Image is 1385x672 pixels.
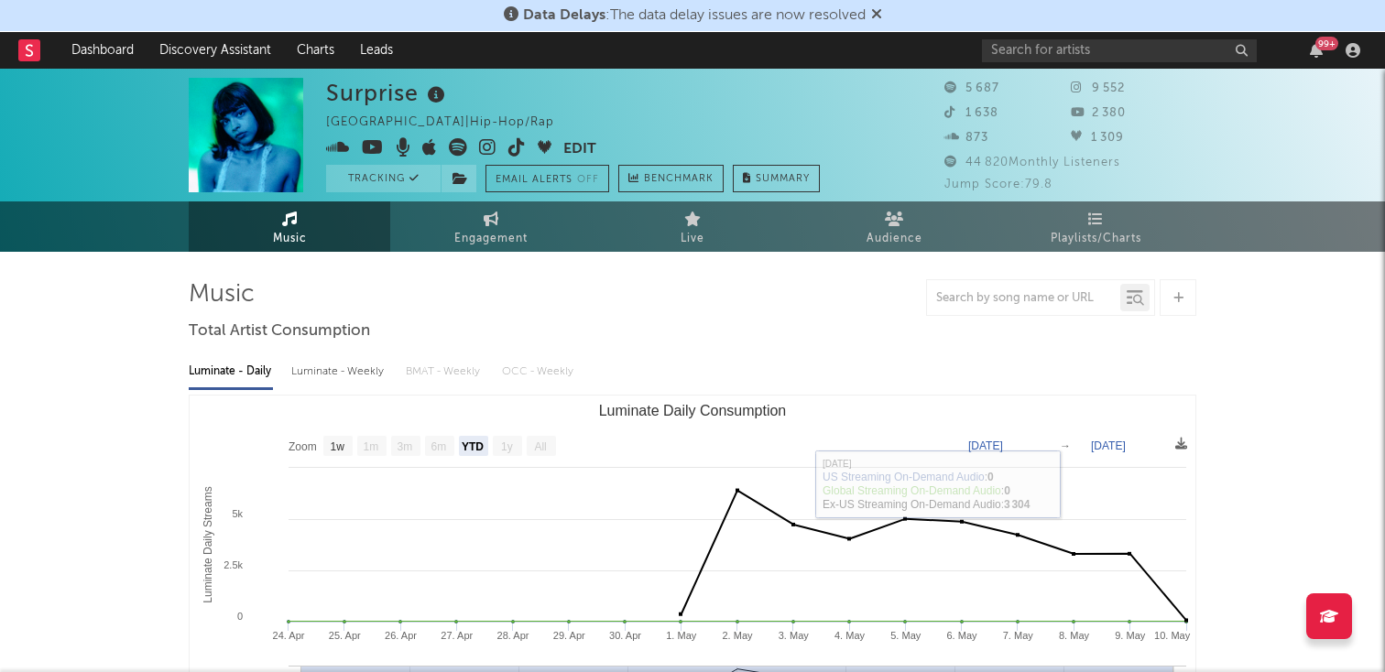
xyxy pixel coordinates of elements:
[189,356,273,387] div: Luminate - Daily
[946,630,977,641] text: 6. May
[592,201,793,252] a: Live
[1071,82,1125,94] span: 9 552
[1071,107,1126,119] span: 2 380
[1315,37,1338,50] div: 99 +
[523,8,605,23] span: Data Delays
[497,630,529,641] text: 28. Apr
[577,175,599,185] em: Off
[291,356,387,387] div: Luminate - Weekly
[1154,630,1191,641] text: 10. May
[733,165,820,192] button: Summary
[326,165,441,192] button: Tracking
[944,107,998,119] span: 1 638
[563,138,596,161] button: Edit
[995,201,1196,252] a: Playlists/Charts
[347,32,406,69] a: Leads
[329,630,361,641] text: 25. Apr
[390,201,592,252] a: Engagement
[232,508,243,519] text: 5k
[681,228,704,250] span: Live
[1115,630,1146,641] text: 9. May
[273,228,307,250] span: Music
[944,179,1052,190] span: Jump Score: 79.8
[944,157,1120,168] span: 44 820 Monthly Listeners
[867,228,922,250] span: Audience
[1091,439,1126,452] text: [DATE]
[59,32,147,69] a: Dashboard
[364,440,379,453] text: 1m
[441,630,473,641] text: 27. Apr
[431,440,447,453] text: 6m
[553,630,585,641] text: 29. Apr
[523,8,866,23] span: : The data delay issues are now resolved
[609,630,641,641] text: 30. Apr
[1071,132,1124,144] span: 1 309
[284,32,347,69] a: Charts
[756,174,810,184] span: Summary
[485,165,609,192] button: Email AlertsOff
[890,630,922,641] text: 5. May
[644,168,714,190] span: Benchmark
[944,82,999,94] span: 5 687
[1059,630,1090,641] text: 8. May
[237,611,243,622] text: 0
[779,630,810,641] text: 3. May
[944,132,988,144] span: 873
[793,201,995,252] a: Audience
[982,39,1257,62] input: Search for artists
[1060,439,1071,452] text: →
[202,486,214,602] text: Luminate Daily Streams
[326,78,450,108] div: Surprise
[618,165,724,192] a: Benchmark
[462,440,484,453] text: YTD
[722,630,753,641] text: 2. May
[927,291,1120,306] input: Search by song name or URL
[1310,43,1323,58] button: 99+
[224,559,243,570] text: 2.5k
[1003,630,1034,641] text: 7. May
[273,630,305,641] text: 24. Apr
[968,439,1003,452] text: [DATE]
[331,440,345,453] text: 1w
[834,630,866,641] text: 4. May
[189,320,370,342] span: Total Artist Consumption
[398,440,413,453] text: 3m
[871,8,882,23] span: Dismiss
[534,440,546,453] text: All
[666,630,697,641] text: 1. May
[501,440,513,453] text: 1y
[147,32,284,69] a: Discovery Assistant
[385,630,417,641] text: 26. Apr
[454,228,528,250] span: Engagement
[326,112,575,134] div: [GEOGRAPHIC_DATA] | Hip-Hop/Rap
[599,403,787,418] text: Luminate Daily Consumption
[289,440,317,453] text: Zoom
[189,201,390,252] a: Music
[1051,228,1141,250] span: Playlists/Charts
